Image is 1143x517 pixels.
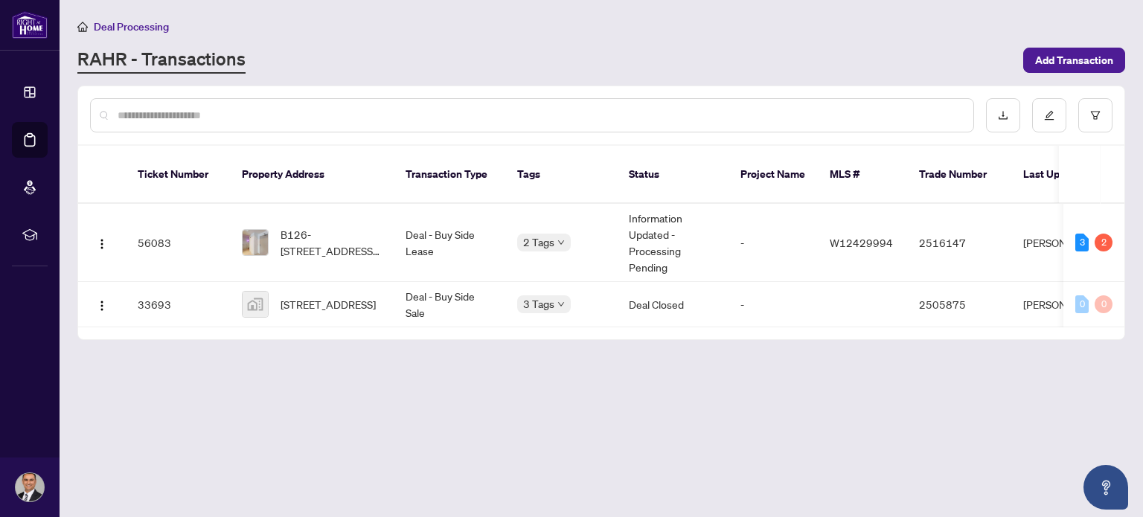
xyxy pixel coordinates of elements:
[77,22,88,32] span: home
[1035,48,1113,72] span: Add Transaction
[1011,146,1123,204] th: Last Updated By
[818,146,907,204] th: MLS #
[617,204,729,282] td: Information Updated - Processing Pending
[1075,234,1089,251] div: 3
[617,146,729,204] th: Status
[94,20,169,33] span: Deal Processing
[617,282,729,327] td: Deal Closed
[394,146,505,204] th: Transaction Type
[1078,98,1112,132] button: filter
[729,204,818,282] td: -
[96,238,108,250] img: Logo
[1095,295,1112,313] div: 0
[1075,295,1089,313] div: 0
[394,282,505,327] td: Deal - Buy Side Sale
[1011,204,1123,282] td: [PERSON_NAME]
[1090,110,1101,121] span: filter
[830,236,893,249] span: W12429994
[729,146,818,204] th: Project Name
[16,473,44,501] img: Profile Icon
[281,226,382,259] span: B126-[STREET_ADDRESS][PERSON_NAME]
[1011,282,1123,327] td: [PERSON_NAME]
[986,98,1020,132] button: download
[1032,98,1066,132] button: edit
[281,296,376,312] span: [STREET_ADDRESS]
[1044,110,1054,121] span: edit
[126,146,230,204] th: Ticket Number
[523,234,554,251] span: 2 Tags
[243,230,268,255] img: thumbnail-img
[557,239,565,246] span: down
[557,301,565,308] span: down
[77,47,246,74] a: RAHR - Transactions
[12,11,48,39] img: logo
[1083,465,1128,510] button: Open asap
[230,146,394,204] th: Property Address
[998,110,1008,121] span: download
[523,295,554,312] span: 3 Tags
[126,204,230,282] td: 56083
[126,282,230,327] td: 33693
[90,292,114,316] button: Logo
[907,282,1011,327] td: 2505875
[90,231,114,254] button: Logo
[505,146,617,204] th: Tags
[1095,234,1112,251] div: 2
[243,292,268,317] img: thumbnail-img
[907,146,1011,204] th: Trade Number
[394,204,505,282] td: Deal - Buy Side Lease
[1023,48,1125,73] button: Add Transaction
[96,300,108,312] img: Logo
[729,282,818,327] td: -
[907,204,1011,282] td: 2516147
